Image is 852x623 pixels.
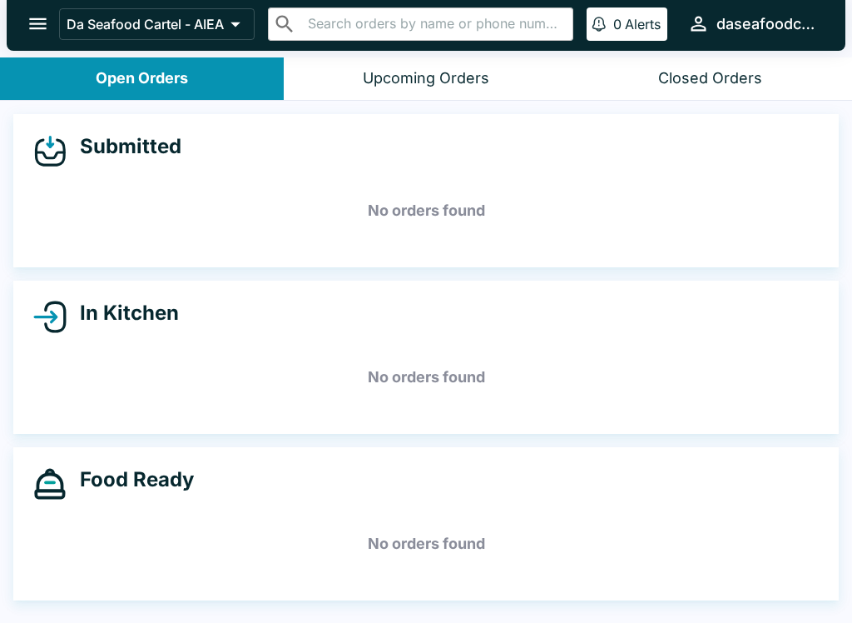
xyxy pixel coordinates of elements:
p: Alerts [625,16,661,32]
div: Upcoming Orders [363,69,489,88]
div: daseafoodcartel [716,14,819,34]
h4: In Kitchen [67,301,179,326]
button: daseafoodcartel [681,6,825,42]
h4: Submitted [67,134,181,159]
h5: No orders found [33,514,819,574]
h4: Food Ready [67,467,194,492]
p: 0 [613,16,622,32]
button: Da Seafood Cartel - AIEA [59,8,255,40]
h5: No orders found [33,347,819,407]
div: Open Orders [96,69,188,88]
p: Da Seafood Cartel - AIEA [67,16,224,32]
input: Search orders by name or phone number [303,12,566,36]
button: open drawer [17,2,59,45]
h5: No orders found [33,181,819,241]
div: Closed Orders [658,69,762,88]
